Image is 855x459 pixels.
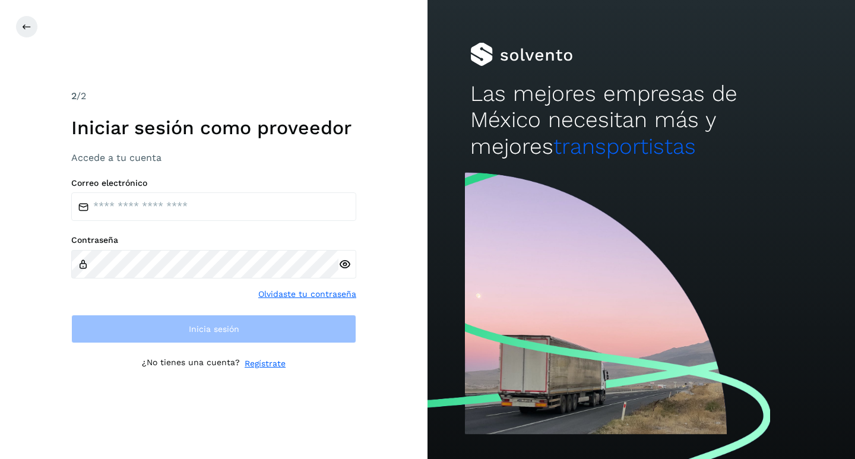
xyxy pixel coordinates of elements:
h3: Accede a tu cuenta [71,152,356,163]
span: transportistas [553,134,696,159]
div: /2 [71,89,356,103]
span: Inicia sesión [189,325,239,333]
label: Contraseña [71,235,356,245]
p: ¿No tienes una cuenta? [142,357,240,370]
a: Olvidaste tu contraseña [258,288,356,300]
a: Regístrate [245,357,286,370]
h2: Las mejores empresas de México necesitan más y mejores [470,81,812,160]
button: Inicia sesión [71,315,356,343]
h1: Iniciar sesión como proveedor [71,116,356,139]
label: Correo electrónico [71,178,356,188]
span: 2 [71,90,77,102]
